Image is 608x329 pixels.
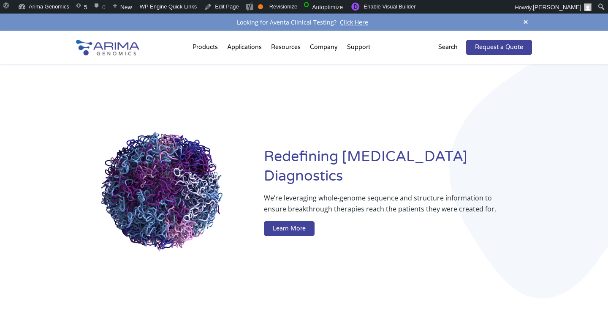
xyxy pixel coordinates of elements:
a: Learn More [264,221,315,236]
img: Arima-Genomics-logo [76,40,139,55]
p: Search [438,42,458,53]
iframe: Chat Widget [566,288,608,329]
a: Click Here [337,18,372,26]
a: Request a Quote [466,40,532,55]
span: [PERSON_NAME] [533,4,581,11]
div: Looking for Aventa Clinical Testing? [76,17,532,28]
div: OK [258,4,263,9]
p: We’re leveraging whole-genome sequence and structure information to ensure breakthrough therapies... [264,192,498,221]
h1: Redefining [MEDICAL_DATA] Diagnostics [264,147,532,192]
